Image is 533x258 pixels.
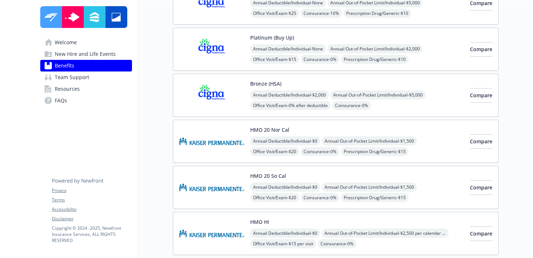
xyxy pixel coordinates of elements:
[55,71,89,83] span: Team Support
[470,180,492,195] button: Compare
[250,218,269,226] button: HMO HI
[55,37,77,48] span: Welcome
[343,9,411,18] span: Prescription Drug/Generic - $10
[470,134,492,149] button: Compare
[55,83,80,95] span: Resources
[52,225,132,243] p: Copyright © 2024 - 2025 , Newfront Insurance Services, ALL RIGHTS RESERVED
[179,34,244,65] img: CIGNA carrier logo
[40,71,132,83] a: Team Support
[470,42,492,57] button: Compare
[250,147,299,156] span: Office Visit/Exam - $20
[330,90,426,99] span: Annual Out-of-Pocket Limit/Individual - $5,000
[470,46,492,53] span: Compare
[179,218,244,249] img: Kaiser Permanente of Hawaii carrier logo
[250,101,331,110] span: Office Visit/Exam - 0% after deductible
[250,229,320,238] span: Annual Deductible/Individual - $0
[250,44,326,53] span: Annual Deductible/Individual - None
[341,193,409,202] span: Prescription Drug/Generic - $15
[250,9,299,18] span: Office Visit/Exam - $25
[322,183,417,192] span: Annual Out-of-Pocket Limit/Individual - $1,500
[470,226,492,241] button: Compare
[250,136,320,146] span: Annual Deductible/Individual - $0
[250,90,329,99] span: Annual Deductible/Individual - $2,000
[55,48,116,60] span: New Hire and Life Events
[341,147,409,156] span: Prescription Drug/Generic - $15
[318,239,356,248] span: Coinsurance - 0%
[40,95,132,106] a: FAQs
[341,55,409,64] span: Prescription Drug/Generic - $10
[250,34,294,41] button: Platinum (Buy Up)
[332,101,371,110] span: Coinsurance - 0%
[470,184,492,191] span: Compare
[250,126,289,134] button: HMO 20 Nor Cal
[179,172,244,203] img: Kaiser Permanente Insurance Company carrier logo
[301,193,339,202] span: Coinsurance - 0%
[40,48,132,60] a: New Hire and Life Events
[470,230,492,237] span: Compare
[470,138,492,145] span: Compare
[250,55,299,64] span: Office Visit/Exam - $15
[301,55,339,64] span: Coinsurance - 0%
[52,187,132,194] a: Privacy
[250,80,281,87] button: Bronze (HSA)
[40,83,132,95] a: Resources
[40,37,132,48] a: Welcome
[52,216,132,222] a: Disclaimer
[327,44,423,53] span: Annual Out-of-Pocket Limit/Individual - $2,000
[250,239,316,248] span: Office Visit/Exam - $15 per visit
[55,60,74,71] span: Benefits
[322,229,449,238] span: Annual Out-of-Pocket Limit/Individual - $2,500 per calendar year
[52,206,132,213] a: Accessibility
[301,147,339,156] span: Coinsurance - 0%
[322,136,417,146] span: Annual Out-of-Pocket Limit/Individual - $1,500
[250,172,286,180] button: HMO 20 So Cal
[55,95,67,106] span: FAQs
[470,88,492,103] button: Compare
[301,9,342,18] span: Coinsurance - 10%
[179,126,244,157] img: Kaiser Permanente Insurance Company carrier logo
[250,193,299,202] span: Office Visit/Exam - $20
[470,92,492,99] span: Compare
[52,197,132,203] a: Terms
[250,183,320,192] span: Annual Deductible/Individual - $0
[40,60,132,71] a: Benefits
[179,80,244,111] img: CIGNA carrier logo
